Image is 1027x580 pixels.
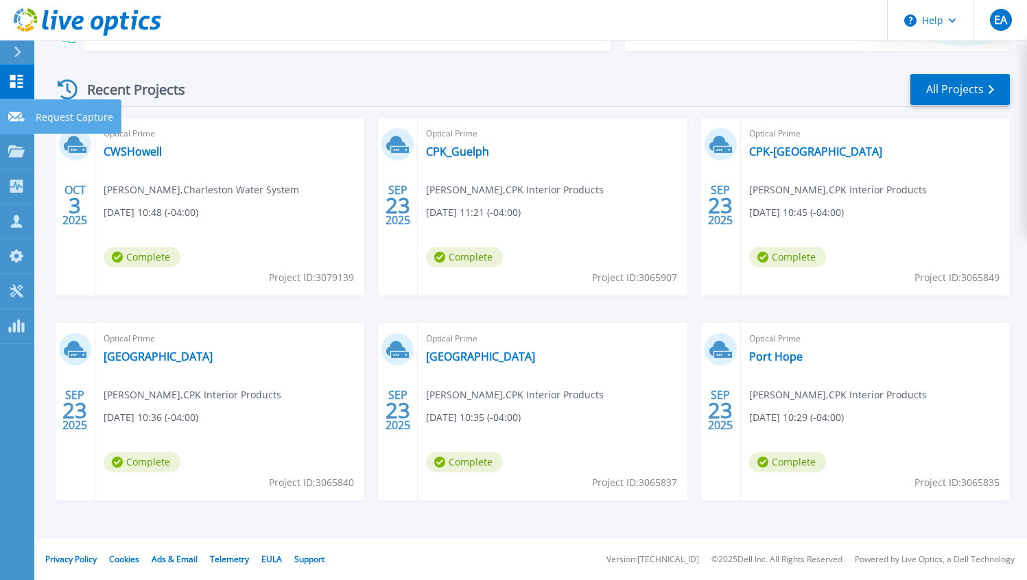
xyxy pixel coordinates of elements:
span: Optical Prime [104,331,356,346]
span: [PERSON_NAME] , CPK Interior Products [426,182,604,197]
span: [PERSON_NAME] , CPK Interior Products [426,387,604,402]
span: 3 [69,200,81,211]
a: CPK_Guelph [426,145,489,158]
span: [DATE] 10:45 (-04:00) [749,205,844,220]
span: Complete [426,452,503,472]
li: © 2025 Dell Inc. All Rights Reserved [711,555,842,564]
div: SEP 2025 [385,385,411,435]
div: SEP 2025 [707,385,733,435]
span: Optical Prime [426,331,678,346]
span: 23 [708,404,733,416]
span: 23 [386,200,410,211]
div: SEP 2025 [62,385,88,435]
a: Ads & Email [152,553,198,565]
span: [DATE] 11:21 (-04:00) [426,205,521,220]
span: Project ID: 3065837 [592,475,677,490]
a: EULA [261,553,282,565]
span: [DATE] 10:48 (-04:00) [104,205,198,220]
div: OCT 2025 [62,180,88,230]
a: Telemetry [210,553,249,565]
span: Complete [426,247,503,267]
a: Support [294,553,324,565]
span: Optical Prime [749,126,1002,141]
span: Optical Prime [749,331,1002,346]
span: [DATE] 10:29 (-04:00) [749,410,844,425]
span: Complete [104,452,180,472]
span: [PERSON_NAME] , CPK Interior Products [749,387,927,402]
li: Powered by Live Optics, a Dell Technology [855,555,1015,564]
span: Project ID: 3065835 [914,475,1000,490]
span: 23 [708,200,733,211]
div: Recent Projects [53,73,204,106]
a: Privacy Policy [45,553,97,565]
a: Port Hope [749,350,803,363]
div: SEP 2025 [707,180,733,230]
span: [PERSON_NAME] , CPK Interior Products [104,387,281,402]
span: 23 [62,404,87,416]
span: Complete [749,247,826,267]
div: SEP 2025 [385,180,411,230]
a: [GEOGRAPHIC_DATA] [426,350,535,363]
span: Project ID: 3065840 [269,475,354,490]
span: Optical Prime [104,126,356,141]
span: Complete [749,452,826,472]
a: CPK-[GEOGRAPHIC_DATA] [749,145,882,158]
a: CWSHowell [104,145,162,158]
span: Optical Prime [426,126,678,141]
span: [DATE] 10:36 (-04:00) [104,410,198,425]
p: Request Capture [36,99,113,135]
a: [GEOGRAPHIC_DATA] [104,350,213,363]
li: Version: [TECHNICAL_ID] [606,555,699,564]
span: Project ID: 3079139 [269,270,354,285]
span: Complete [104,247,180,267]
span: EA [994,14,1007,25]
a: All Projects [910,74,1010,105]
span: 23 [386,404,410,416]
a: Cookies [109,553,139,565]
span: [PERSON_NAME] , CPK Interior Products [749,182,927,197]
span: Project ID: 3065907 [592,270,677,285]
span: [PERSON_NAME] , Charleston Water System [104,182,299,197]
span: Project ID: 3065849 [914,270,1000,285]
span: [DATE] 10:35 (-04:00) [426,410,521,425]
